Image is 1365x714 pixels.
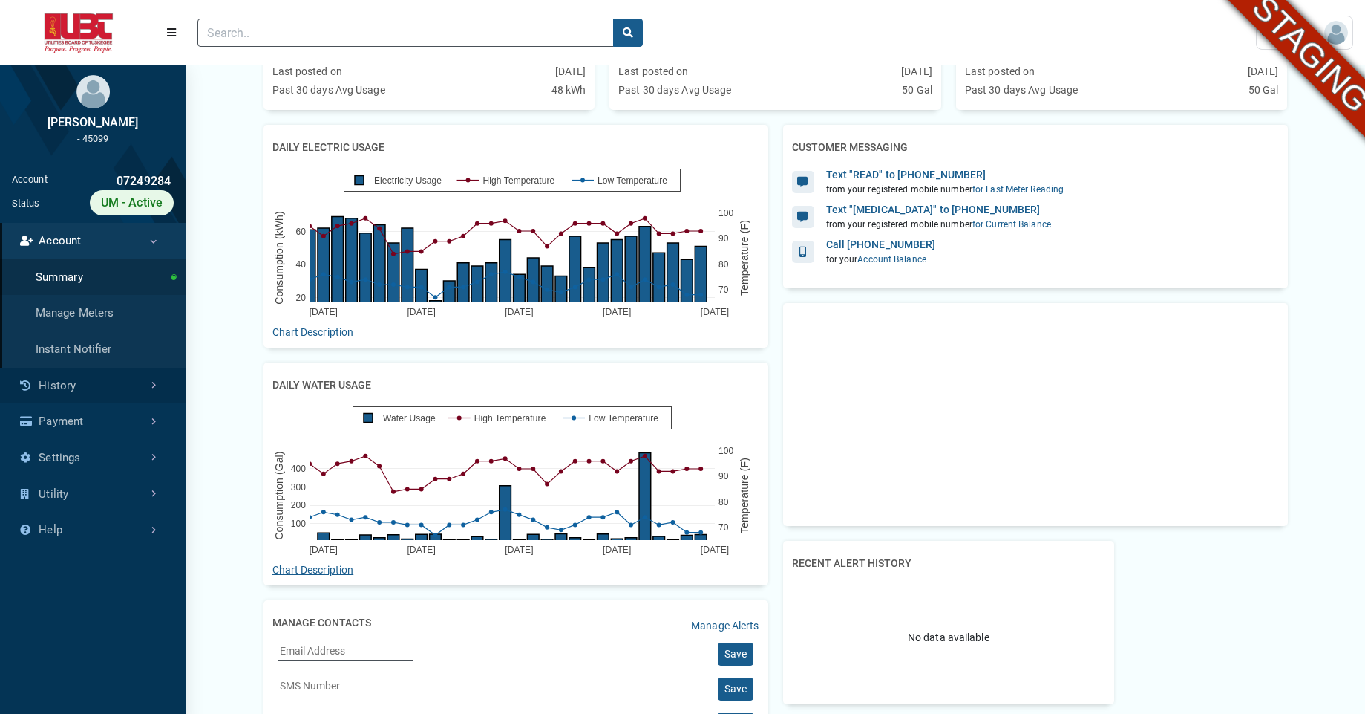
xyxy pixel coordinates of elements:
button: Menu [157,19,186,46]
span: for current balance [972,219,1051,230]
div: 50 Gal [1248,82,1279,98]
div: Past 30 days Avg Usage [272,82,385,98]
a: User Settings [1256,16,1353,50]
div: No data available [792,583,1106,692]
div: Call [PHONE_NUMBER] [826,237,936,253]
div: from your registered mobile number [826,183,1064,196]
button: Save [718,678,753,701]
h2: Customer Messaging [792,134,908,161]
div: Last posted on [965,64,1035,79]
a: Manage Alerts [691,618,759,634]
span: for last meter reading [972,184,1064,195]
div: from your registered mobile number [826,218,1051,231]
input: Search [197,19,614,47]
div: Last posted on [618,64,688,79]
span: Account Balance [857,254,926,264]
span: User Settings [1261,25,1324,40]
div: Account [12,172,48,190]
a: Chart Description [272,326,354,338]
div: 48 kWh [551,82,586,98]
input: Email Address [278,643,413,661]
input: SMS Number [278,678,413,695]
img: ALTSK Logo [12,13,145,53]
div: for your [826,253,936,266]
button: Save [718,643,753,666]
div: Text "[MEDICAL_DATA]" to [PHONE_NUMBER] [826,202,1051,218]
div: 07249284 [48,172,174,190]
h2: Manage Contacts [272,609,371,637]
div: [DATE] [555,64,586,79]
div: - 45099 [12,132,174,146]
div: [PERSON_NAME] [12,114,174,132]
h2: Daily Electric Usage [272,134,384,161]
h2: Recent Alert History [792,550,911,577]
div: 50 Gal [902,82,932,98]
button: search [613,19,643,47]
div: Text "READ" to [PHONE_NUMBER] [826,167,1064,183]
div: UM - Active [90,190,174,215]
div: Status [12,196,40,210]
div: Past 30 days Avg Usage [965,82,1078,98]
div: [DATE] [901,64,932,79]
h2: Daily Water Usage [272,371,371,399]
a: Chart Description [272,564,354,576]
div: Past 30 days Avg Usage [618,82,731,98]
div: Last posted on [272,64,342,79]
div: [DATE] [1248,64,1279,79]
